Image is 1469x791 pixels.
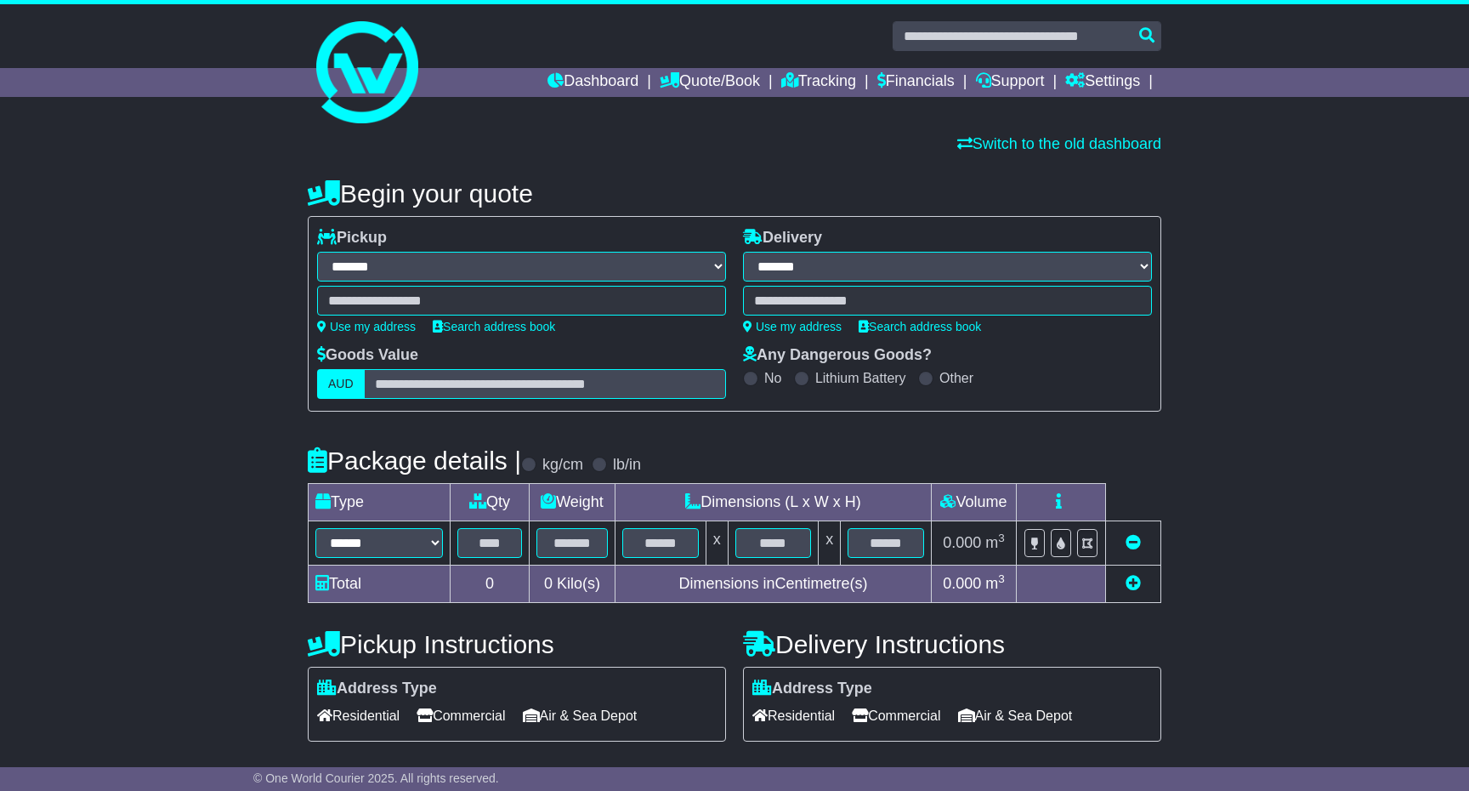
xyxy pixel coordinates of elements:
[317,320,416,333] a: Use my address
[317,346,418,365] label: Goods Value
[819,521,841,566] td: x
[309,484,451,521] td: Type
[852,703,940,729] span: Commercial
[764,370,781,386] label: No
[752,680,872,698] label: Address Type
[743,229,822,248] label: Delivery
[1065,68,1140,97] a: Settings
[544,575,553,592] span: 0
[309,566,451,603] td: Total
[547,68,638,97] a: Dashboard
[743,630,1161,658] h4: Delivery Instructions
[523,703,638,729] span: Air & Sea Depot
[998,572,1005,585] sup: 3
[939,370,973,386] label: Other
[1126,575,1141,592] a: Add new item
[985,575,1005,592] span: m
[542,456,583,475] label: kg/cm
[451,484,530,521] td: Qty
[943,575,981,592] span: 0.000
[317,369,365,399] label: AUD
[859,320,981,333] a: Search address book
[1126,534,1141,551] a: Remove this item
[615,566,931,603] td: Dimensions in Centimetre(s)
[615,484,931,521] td: Dimensions (L x W x H)
[417,703,505,729] span: Commercial
[308,630,726,658] h4: Pickup Instructions
[253,771,499,785] span: © One World Courier 2025. All rights reserved.
[308,179,1161,208] h4: Begin your quote
[931,484,1016,521] td: Volume
[317,229,387,248] label: Pickup
[660,68,760,97] a: Quote/Book
[976,68,1045,97] a: Support
[743,346,932,365] label: Any Dangerous Goods?
[613,456,641,475] label: lb/in
[317,703,400,729] span: Residential
[957,135,1161,152] a: Switch to the old dashboard
[752,703,835,729] span: Residential
[877,68,955,97] a: Financials
[530,566,615,603] td: Kilo(s)
[317,680,437,698] label: Address Type
[815,370,906,386] label: Lithium Battery
[998,532,1005,544] sup: 3
[781,68,856,97] a: Tracking
[530,484,615,521] td: Weight
[743,320,842,333] a: Use my address
[451,566,530,603] td: 0
[985,534,1005,551] span: m
[958,703,1073,729] span: Air & Sea Depot
[706,521,728,566] td: x
[433,320,555,333] a: Search address book
[308,447,521,475] h4: Package details |
[943,534,981,551] span: 0.000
